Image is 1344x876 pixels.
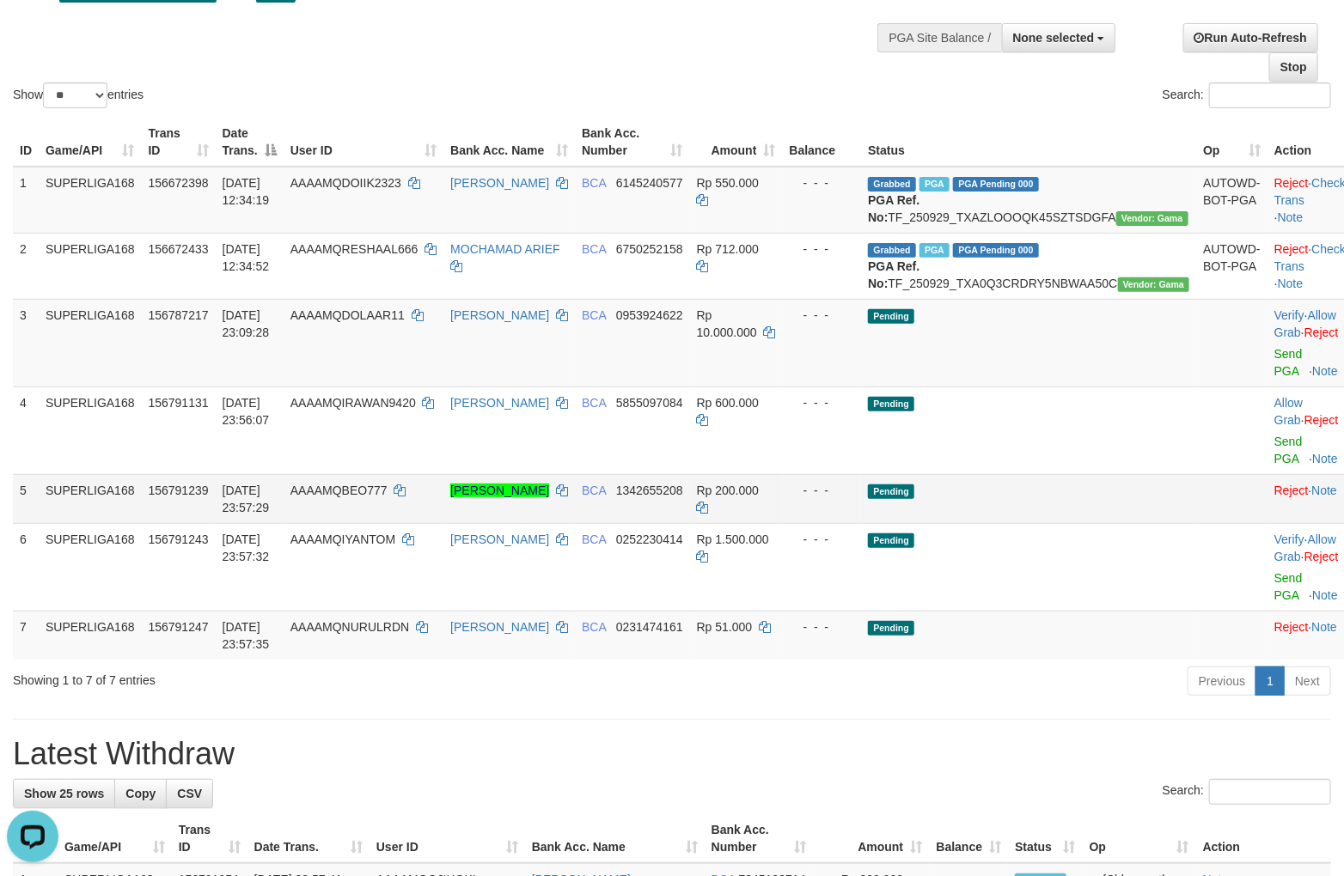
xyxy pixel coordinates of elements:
span: BCA [582,308,606,322]
a: [PERSON_NAME] [450,396,549,410]
a: Verify [1274,532,1304,546]
span: BCA [582,396,606,410]
a: [PERSON_NAME] [450,532,549,546]
a: 1 [1255,666,1285,696]
div: - - - [790,240,855,258]
span: Copy 1342655208 to clipboard [616,484,683,497]
th: Balance: activate to sort column ascending [929,814,1008,863]
th: User ID: activate to sort column ascending [284,118,443,167]
span: AAAAMQBEO777 [290,484,388,497]
b: PGA Ref. No: [868,193,919,224]
span: [DATE] 23:56:07 [223,396,270,427]
span: Show 25 rows [24,787,104,800]
a: CSV [166,779,213,808]
span: Grabbed [868,177,916,192]
a: Reject [1304,325,1339,339]
a: Note [1312,588,1338,602]
td: SUPERLIGA168 [39,299,142,386]
th: Game/API: activate to sort column ascending [39,118,142,167]
a: Reject [1304,413,1339,427]
a: Allow Grab [1274,532,1336,563]
a: Show 25 rows [13,779,115,808]
span: Pending [868,621,914,636]
th: Trans ID: activate to sort column ascending [172,814,247,863]
th: Status: activate to sort column ascending [1008,814,1082,863]
th: Date Trans.: activate to sort column descending [216,118,284,167]
th: Bank Acc. Number: activate to sort column ascending [575,118,690,167]
span: · [1274,532,1336,563]
a: Previous [1188,666,1256,696]
th: Balance [783,118,862,167]
a: Verify [1274,308,1304,322]
span: AAAAMQIRAWAN9420 [290,396,416,410]
th: Op: activate to sort column ascending [1196,118,1268,167]
span: · [1274,308,1336,339]
a: [PERSON_NAME] [450,484,549,497]
span: Marked by aafsoycanthlai [919,177,950,192]
span: PGA Pending [953,243,1039,258]
span: Vendor URL: https://trx31.1velocity.biz [1118,277,1190,292]
a: Send PGA [1274,347,1303,378]
td: 2 [13,233,39,299]
td: 3 [13,299,39,386]
a: Reject [1274,484,1309,497]
a: Copy [114,779,167,808]
span: AAAAMQRESHAAL666 [290,242,418,256]
button: None selected [1002,23,1116,52]
span: Copy 0231474161 to clipboard [616,620,683,634]
span: CSV [177,787,202,800]
td: 5 [13,474,39,523]
h1: Latest Withdraw [13,737,1331,771]
th: Bank Acc. Name: activate to sort column ascending [525,814,705,863]
span: AAAAMQNURULRDN [290,620,409,634]
th: Op: activate to sort column ascending [1083,814,1196,863]
label: Search: [1163,779,1331,805]
th: Trans ID: activate to sort column ascending [142,118,216,167]
a: [PERSON_NAME] [450,176,549,190]
span: [DATE] 23:09:28 [223,308,270,339]
span: BCA [582,620,606,634]
td: SUPERLIGA168 [39,474,142,523]
a: Note [1278,210,1304,224]
a: Reject [1274,620,1309,634]
th: Amount: activate to sort column ascending [813,814,930,863]
span: BCA [582,532,606,546]
span: BCA [582,176,606,190]
div: - - - [790,482,855,499]
div: - - - [790,174,855,192]
span: Rp 550.000 [697,176,759,190]
td: SUPERLIGA168 [39,167,142,234]
span: · [1274,396,1304,427]
span: BCA [582,242,606,256]
th: Status [861,118,1196,167]
input: Search: [1209,82,1331,108]
span: Rp 200.000 [697,484,759,497]
a: Reject [1274,176,1309,190]
td: 7 [13,611,39,660]
span: Vendor URL: https://trx31.1velocity.biz [1116,211,1188,226]
span: [DATE] 12:34:52 [223,242,270,273]
span: Pending [868,397,914,411]
a: [PERSON_NAME] [450,620,549,634]
th: Bank Acc. Number: activate to sort column ascending [705,814,813,863]
a: Send PGA [1274,435,1303,465]
span: BCA [582,484,606,497]
span: 156787217 [149,308,209,322]
select: Showentries [43,82,107,108]
span: AAAAMQDOIIK2323 [290,176,401,190]
span: Pending [868,309,914,324]
span: 156791247 [149,620,209,634]
td: TF_250929_TXA0Q3CRDRY5NBWAA50C [861,233,1196,299]
a: Allow Grab [1274,396,1303,427]
th: Action [1196,814,1331,863]
span: Copy 6750252158 to clipboard [616,242,683,256]
span: [DATE] 23:57:29 [223,484,270,514]
th: Amount: activate to sort column ascending [690,118,783,167]
span: PGA Pending [953,177,1039,192]
a: Allow Grab [1274,308,1336,339]
div: - - - [790,394,855,411]
span: Pending [868,484,914,499]
div: - - - [790,307,855,324]
input: Search: [1209,779,1331,805]
a: Reject [1274,242,1309,256]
